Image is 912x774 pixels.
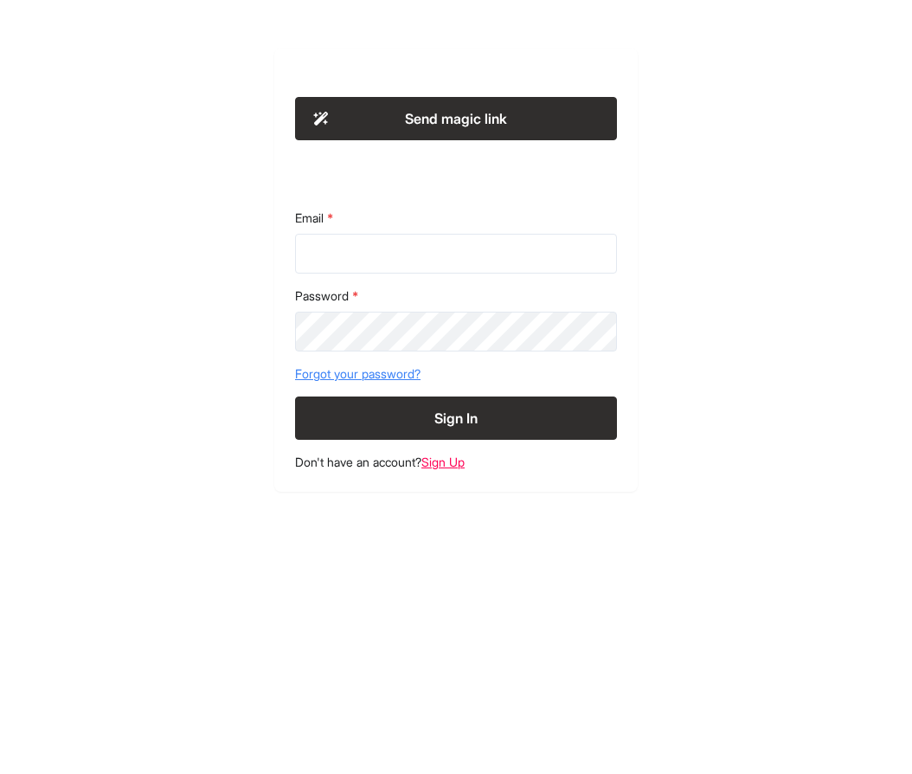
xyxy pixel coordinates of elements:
[295,454,617,471] footer: Don't have an account?
[295,365,617,383] a: Forgot your password?
[421,455,465,469] a: Sign Up
[295,210,617,227] label: Email
[295,397,617,440] button: Sign In
[295,97,617,140] button: Send magic link
[295,287,617,305] label: Password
